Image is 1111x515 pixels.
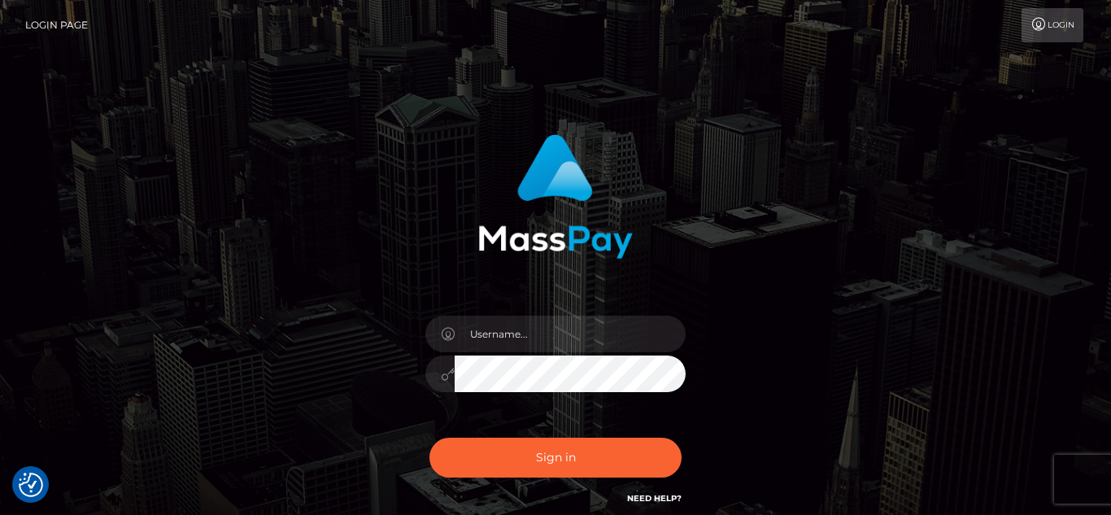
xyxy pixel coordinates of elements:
img: MassPay Login [478,134,633,259]
a: Login Page [25,8,88,42]
a: Login [1022,8,1083,42]
button: Sign in [429,438,682,478]
button: Consent Preferences [19,473,43,497]
a: Need Help? [627,493,682,504]
input: Username... [455,316,686,352]
img: Revisit consent button [19,473,43,497]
